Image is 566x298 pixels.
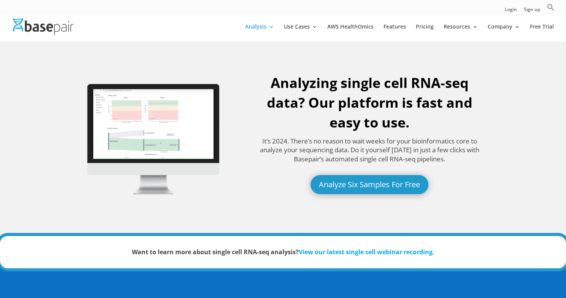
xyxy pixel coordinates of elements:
[245,24,274,42] a: Analysis
[547,3,555,11] svg: Search
[530,24,554,42] a: Free Trial
[260,137,479,164] span: It’s 2024. There’s no reason to wait weeks for your bioinformatics core to analyze your sequencin...
[505,7,517,15] a: Login
[327,24,374,42] a: AWS HealthOmics
[284,24,317,42] a: Use Cases
[132,248,434,256] strong: Want to learn more about single cell RNA-seq analysis?
[299,248,434,256] a: View our latest single cell webinar recording.
[547,3,555,15] a: Search Icon Link
[524,7,540,15] a: Sign up
[444,24,478,42] a: Resources
[416,24,434,42] a: Pricing
[13,18,73,35] img: Basepair
[311,175,428,194] a: Analyze Six Samples For Free
[384,24,406,42] a: Features
[267,73,472,132] strong: Analyzing single cell RNA-seq data? Our platform is fast and easy to use.
[488,24,520,42] a: Company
